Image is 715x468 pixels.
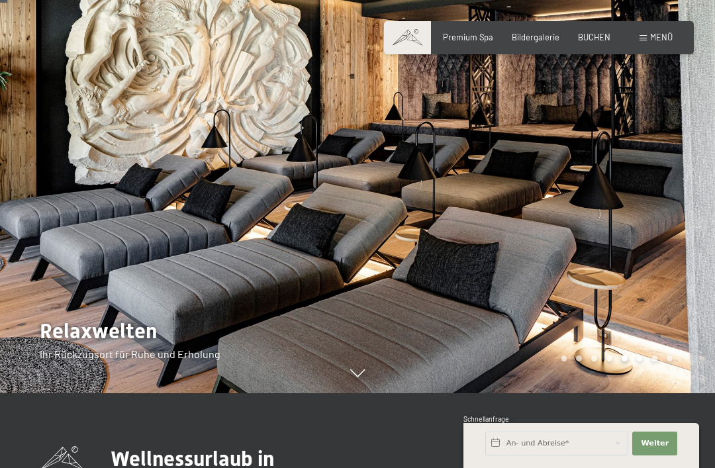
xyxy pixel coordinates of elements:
[591,355,597,361] div: Carousel Page 3
[443,32,493,42] a: Premium Spa
[637,355,643,361] div: Carousel Page 6
[512,32,559,42] a: Bildergalerie
[463,415,509,423] span: Schnellanfrage
[578,32,610,42] a: BUCHEN
[667,355,673,361] div: Carousel Page 8
[650,32,673,42] span: Menü
[606,355,612,361] div: Carousel Page 4
[576,355,582,361] div: Carousel Page 2
[557,355,673,361] div: Carousel Pagination
[622,355,628,361] div: Carousel Page 5 (Current Slide)
[561,355,567,361] div: Carousel Page 1
[651,355,657,361] div: Carousel Page 7
[632,432,677,455] button: Weiter
[641,438,669,449] span: Weiter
